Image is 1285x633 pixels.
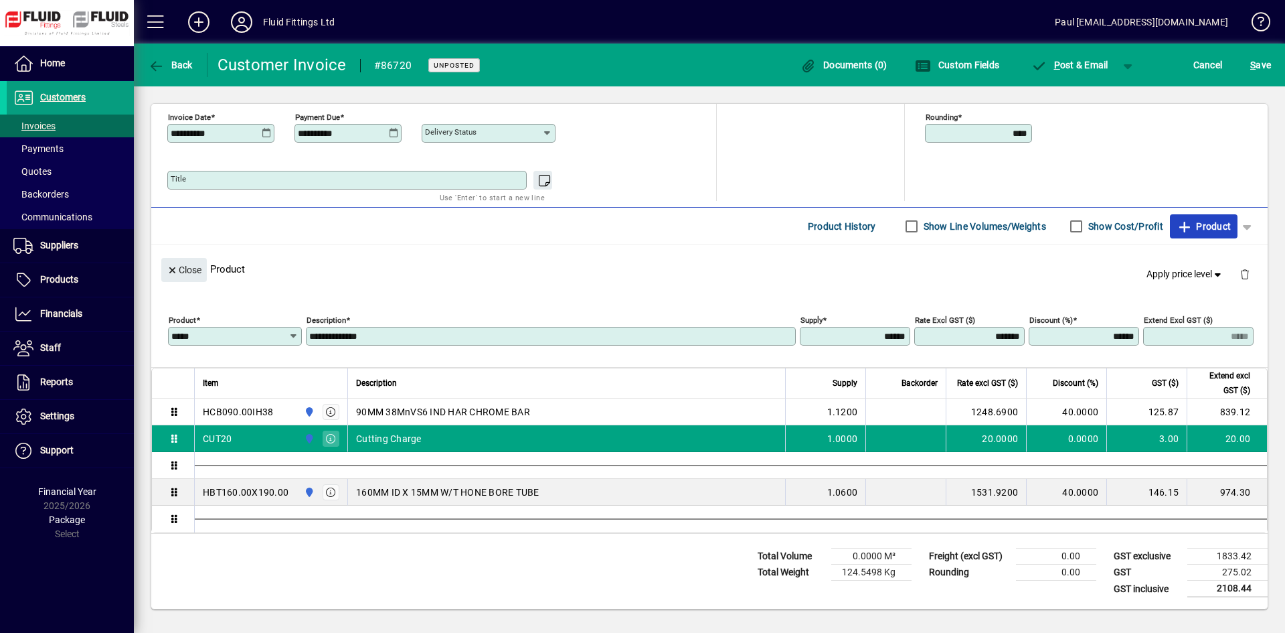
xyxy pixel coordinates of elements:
span: Settings [40,411,74,421]
a: Home [7,47,134,80]
mat-label: Rounding [926,113,958,122]
td: 125.87 [1106,399,1187,425]
button: Back [145,53,196,77]
label: Show Line Volumes/Weights [921,220,1046,233]
a: Financials [7,297,134,331]
mat-label: Payment due [295,113,340,122]
span: 1.0000 [827,432,858,445]
span: Financials [40,308,82,319]
span: Communications [13,212,92,222]
span: Support [40,445,74,455]
mat-label: Delivery status [425,127,477,137]
span: Customers [40,92,86,102]
span: Cancel [1193,54,1223,76]
span: Custom Fields [915,60,999,70]
span: Backorder [902,376,938,391]
td: 40.0000 [1026,399,1106,425]
button: Documents (0) [797,53,891,77]
app-page-header-button: Back [134,53,207,77]
span: Item [203,376,219,391]
span: Home [40,58,65,68]
button: Apply price level [1141,263,1229,287]
a: Products [7,263,134,297]
app-page-header-button: Close [158,263,210,275]
td: 275.02 [1187,565,1268,581]
mat-label: Extend excl GST ($) [1144,315,1213,325]
td: GST inclusive [1107,581,1187,597]
a: Reports [7,366,134,399]
div: CUT20 [203,432,232,445]
mat-label: Rate excl GST ($) [915,315,975,325]
a: Backorders [7,183,134,206]
a: Payments [7,137,134,160]
span: Backorders [13,189,69,200]
div: Product [151,244,1268,293]
mat-label: Invoice date [168,113,211,122]
td: GST [1107,565,1187,581]
td: 20.00 [1187,425,1267,452]
mat-label: Title [171,174,186,184]
a: Knowledge Base [1241,3,1268,46]
button: Custom Fields [912,53,1003,77]
span: 1.0600 [827,486,858,499]
td: Total Volume [751,549,831,565]
span: Staff [40,342,61,353]
span: Financial Year [38,486,96,497]
div: Customer Invoice [218,54,347,76]
td: 0.00 [1016,565,1096,581]
span: Apply price level [1146,267,1224,281]
div: Paul [EMAIL_ADDRESS][DOMAIN_NAME] [1055,11,1228,33]
span: 160MM ID X 15MM W/T HONE BORE TUBE [356,486,539,499]
span: Quotes [13,166,52,177]
a: Quotes [7,160,134,183]
span: Supply [833,376,857,391]
button: Product History [802,214,881,238]
div: HCB090.00IH38 [203,405,273,419]
button: Post & Email [1024,53,1115,77]
td: 0.00 [1016,549,1096,565]
td: 124.5498 Kg [831,565,912,581]
button: Add [177,10,220,34]
span: Discount (%) [1053,376,1098,391]
mat-label: Description [307,315,346,325]
span: Reports [40,376,73,387]
td: GST exclusive [1107,549,1187,565]
a: Communications [7,206,134,228]
span: Extend excl GST ($) [1195,368,1250,398]
td: 0.0000 [1026,425,1106,452]
mat-hint: Use 'Enter' to start a new line [440,190,545,205]
div: 1531.9200 [954,486,1018,499]
button: Delete [1229,258,1261,290]
mat-label: Discount (%) [1029,315,1073,325]
span: Back [148,60,193,70]
td: 2108.44 [1187,581,1268,597]
span: Suppliers [40,240,78,251]
span: Rate excl GST ($) [957,376,1018,391]
div: #86720 [374,55,412,76]
a: Staff [7,332,134,365]
a: Suppliers [7,229,134,263]
span: Product History [808,216,876,237]
label: Show Cost/Profit [1086,220,1163,233]
a: Settings [7,400,134,433]
span: Products [40,274,78,285]
button: Save [1247,53,1274,77]
span: AUCKLAND [301,431,316,446]
td: 974.30 [1187,479,1267,506]
a: Invoices [7,115,134,137]
span: P [1054,60,1060,70]
span: GST ($) [1152,376,1179,391]
button: Close [161,258,207,282]
span: 90MM 38MnVS6 IND HAR CHROME BAR [356,405,530,419]
span: Close [167,259,201,281]
span: 1.1200 [827,405,858,419]
mat-label: Supply [800,315,823,325]
span: Documents (0) [800,60,887,70]
button: Profile [220,10,263,34]
span: Cutting Charge [356,432,422,445]
div: Fluid Fittings Ltd [263,11,335,33]
td: 40.0000 [1026,479,1106,506]
mat-label: Product [169,315,196,325]
td: 839.12 [1187,399,1267,425]
span: AUCKLAND [301,485,316,500]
